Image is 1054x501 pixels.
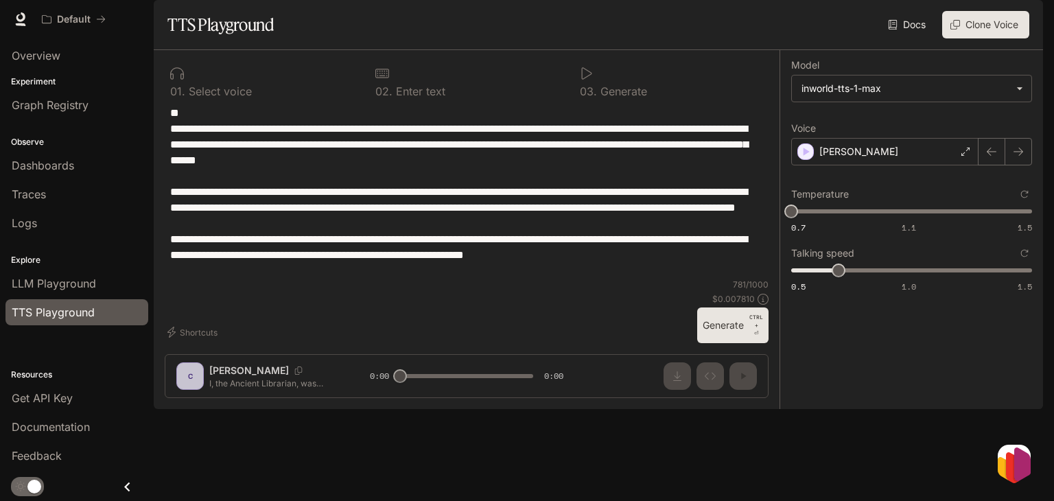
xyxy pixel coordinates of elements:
p: Voice [791,124,816,133]
button: GenerateCTRL +⏎ [697,307,769,343]
p: Talking speed [791,248,854,258]
button: Reset to default [1017,246,1032,261]
p: 0 2 . [375,86,393,97]
p: 0 1 . [170,86,185,97]
span: 1.0 [902,281,916,292]
p: ⏎ [749,313,763,338]
span: 0.7 [791,222,806,233]
div: inworld-tts-1-max [801,82,1009,95]
div: inworld-tts-1-max [792,75,1031,102]
button: Shortcuts [165,321,223,343]
button: Clone Voice [942,11,1029,38]
a: Docs [885,11,931,38]
span: 1.1 [902,222,916,233]
p: Select voice [185,86,252,97]
button: Reset to default [1017,187,1032,202]
h1: TTS Playground [167,11,274,38]
p: Model [791,60,819,70]
span: 0.5 [791,281,806,292]
p: CTRL + [749,313,763,329]
span: 1.5 [1018,281,1032,292]
p: Temperature [791,189,849,199]
p: Enter text [393,86,445,97]
span: 1.5 [1018,222,1032,233]
p: Generate [597,86,647,97]
p: 0 3 . [580,86,597,97]
button: All workspaces [36,5,112,33]
p: [PERSON_NAME] [819,145,898,159]
p: Default [57,14,91,25]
